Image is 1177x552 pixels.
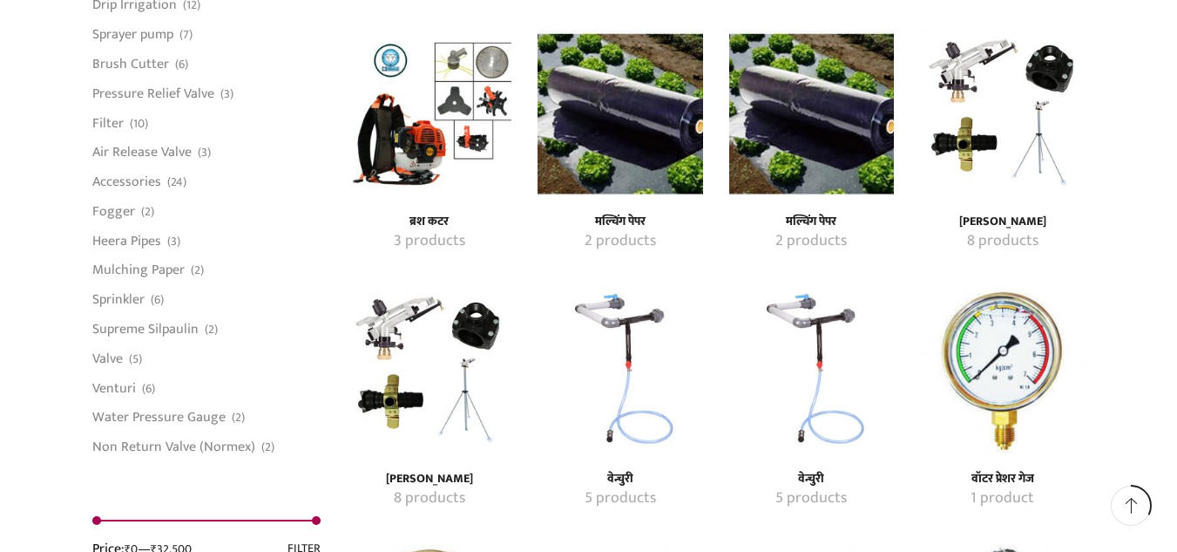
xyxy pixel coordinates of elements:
span: (6) [175,56,188,73]
mark: 8 products [394,487,465,510]
a: Visit product category रेन गन [920,31,1085,195]
a: Visit product category मल्चिंग पेपर [557,215,683,229]
h4: वेन्चुरी [748,472,875,487]
a: Sprayer pump [92,20,173,50]
span: (24) [167,174,186,191]
span: (3) [167,233,180,250]
a: Visit product category ब्रश कटर [366,215,492,229]
a: Visit product category वॉटर प्रेशर गेज [939,472,1065,487]
h4: ब्रश कटर [366,215,492,229]
a: Visit product category मल्चिंग पेपर [538,31,702,195]
mark: 2 products [775,230,847,253]
h4: [PERSON_NAME] [366,472,492,487]
a: Visit product category वेन्चुरी [557,472,683,487]
mark: 3 products [394,230,465,253]
h4: मल्चिंग पेपर [557,215,683,229]
span: (3) [220,85,233,103]
span: (6) [151,291,164,309]
a: Valve [92,344,123,373]
a: Venturi [92,373,136,403]
span: (2) [191,262,204,279]
a: Visit product category रेन गन [347,288,511,453]
a: Water Pressure Gauge [92,403,226,433]
a: Air Release Valve [92,138,192,167]
mark: 8 products [967,230,1038,253]
span: (2) [261,439,274,456]
a: Visit product category मल्चिंग पेपर [729,31,894,195]
a: Brush Cutter [92,49,169,78]
mark: 5 products [775,487,847,510]
a: Visit product category मल्चिंग पेपर [748,230,875,253]
a: Visit product category वेन्चुरी [748,487,875,510]
a: Visit product category रेन गन [366,472,492,487]
span: (2) [232,409,245,426]
a: Visit product category रेन गन [939,215,1065,229]
h4: मल्चिंग पेपर [748,215,875,229]
img: रेन गन [347,288,511,453]
a: Visit product category वॉटर प्रेशर गेज [920,288,1085,453]
span: (7) [179,26,193,44]
span: (2) [141,203,154,221]
img: ब्रश कटर [347,31,511,195]
a: Visit product category वेन्चुरी [557,487,683,510]
img: मल्चिंग पेपर [729,31,894,195]
img: रेन गन [920,31,1085,195]
span: (3) [198,144,211,161]
img: वेन्चुरी [538,288,702,453]
a: Visit product category रेन गन [939,230,1065,253]
a: Visit product category वॉटर प्रेशर गेज [939,487,1065,510]
a: Sprinkler [92,285,145,315]
a: Heera Pipes [92,226,161,256]
img: वॉटर प्रेशर गेज [920,288,1085,453]
a: Filter [92,108,124,138]
span: (10) [130,115,148,133]
a: Non Return Valve (Normex) [92,433,255,457]
a: Visit product category वेन्चुरी [748,472,875,487]
a: Pressure Relief Valve [92,78,214,108]
a: Supreme Silpaulin [92,315,199,344]
a: Visit product category मल्चिंग पेपर [557,230,683,253]
a: Visit product category रेन गन [366,487,492,510]
img: मल्चिंग पेपर [538,31,702,195]
a: Mulching Paper [92,256,185,285]
span: (5) [129,351,142,368]
img: वेन्चुरी [729,288,894,453]
h4: वेन्चुरी [557,472,683,487]
h4: वॉटर प्रेशर गेज [939,472,1065,487]
span: (6) [142,380,155,398]
a: Accessories [92,167,161,197]
mark: 1 product [971,487,1034,510]
a: Visit product category ब्रश कटर [366,230,492,253]
span: (2) [205,321,218,338]
mark: 2 products [585,230,656,253]
h4: [PERSON_NAME] [939,215,1065,229]
a: Visit product category मल्चिंग पेपर [748,215,875,229]
a: Visit product category ब्रश कटर [347,31,511,195]
a: Visit product category वेन्चुरी [538,288,702,453]
a: Visit product category वेन्चुरी [729,288,894,453]
mark: 5 products [585,487,656,510]
a: Fogger [92,196,135,226]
